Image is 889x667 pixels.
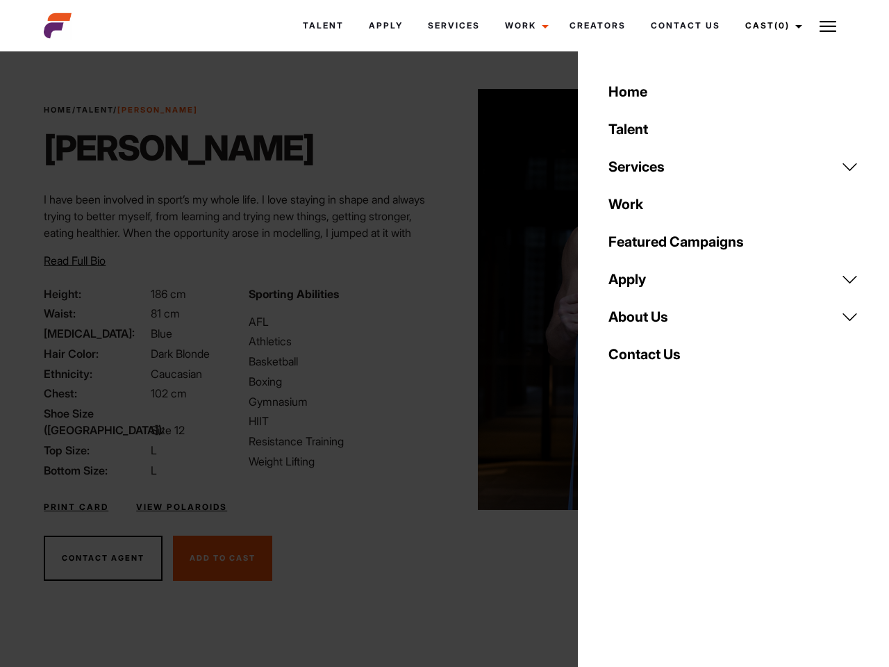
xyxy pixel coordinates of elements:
[44,12,72,40] img: cropped-aefm-brand-fav-22-square.png
[600,223,867,261] a: Featured Campaigns
[76,105,113,115] a: Talent
[600,336,867,373] a: Contact Us
[151,347,210,361] span: Dark Blonde
[415,7,492,44] a: Services
[151,386,187,400] span: 102 cm
[44,252,106,269] button: Read Full Bio
[638,7,733,44] a: Contact Us
[44,286,148,302] span: Height:
[249,353,436,370] li: Basketball
[600,298,867,336] a: About Us
[44,501,108,513] a: Print Card
[249,413,436,429] li: HIIT
[249,373,436,390] li: Boxing
[600,148,867,186] a: Services
[774,20,790,31] span: (0)
[44,105,72,115] a: Home
[356,7,415,44] a: Apply
[44,442,148,459] span: Top Size:
[820,18,836,35] img: Burger icon
[249,313,436,330] li: AFL
[600,261,867,298] a: Apply
[151,443,157,457] span: L
[44,254,106,267] span: Read Full Bio
[44,405,148,438] span: Shoe Size ([GEOGRAPHIC_DATA]):
[492,7,557,44] a: Work
[249,393,436,410] li: Gymnasium
[733,7,811,44] a: Cast(0)
[136,501,227,513] a: View Polaroids
[173,536,272,582] button: Add To Cast
[44,385,148,402] span: Chest:
[44,191,436,308] p: I have been involved in sport’s my whole life. I love staying in shape and always trying to bette...
[600,73,867,110] a: Home
[151,367,202,381] span: Caucasian
[151,423,185,437] span: Size 12
[290,7,356,44] a: Talent
[151,306,180,320] span: 81 cm
[117,105,198,115] strong: [PERSON_NAME]
[557,7,638,44] a: Creators
[249,333,436,349] li: Athletics
[44,345,148,362] span: Hair Color:
[249,433,436,450] li: Resistance Training
[151,463,157,477] span: L
[44,305,148,322] span: Waist:
[151,327,172,340] span: Blue
[44,127,314,169] h1: [PERSON_NAME]
[44,462,148,479] span: Bottom Size:
[44,325,148,342] span: [MEDICAL_DATA]:
[44,104,198,116] span: / /
[249,453,436,470] li: Weight Lifting
[190,553,256,563] span: Add To Cast
[600,186,867,223] a: Work
[600,110,867,148] a: Talent
[44,536,163,582] button: Contact Agent
[249,287,339,301] strong: Sporting Abilities
[151,287,186,301] span: 186 cm
[44,365,148,382] span: Ethnicity:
